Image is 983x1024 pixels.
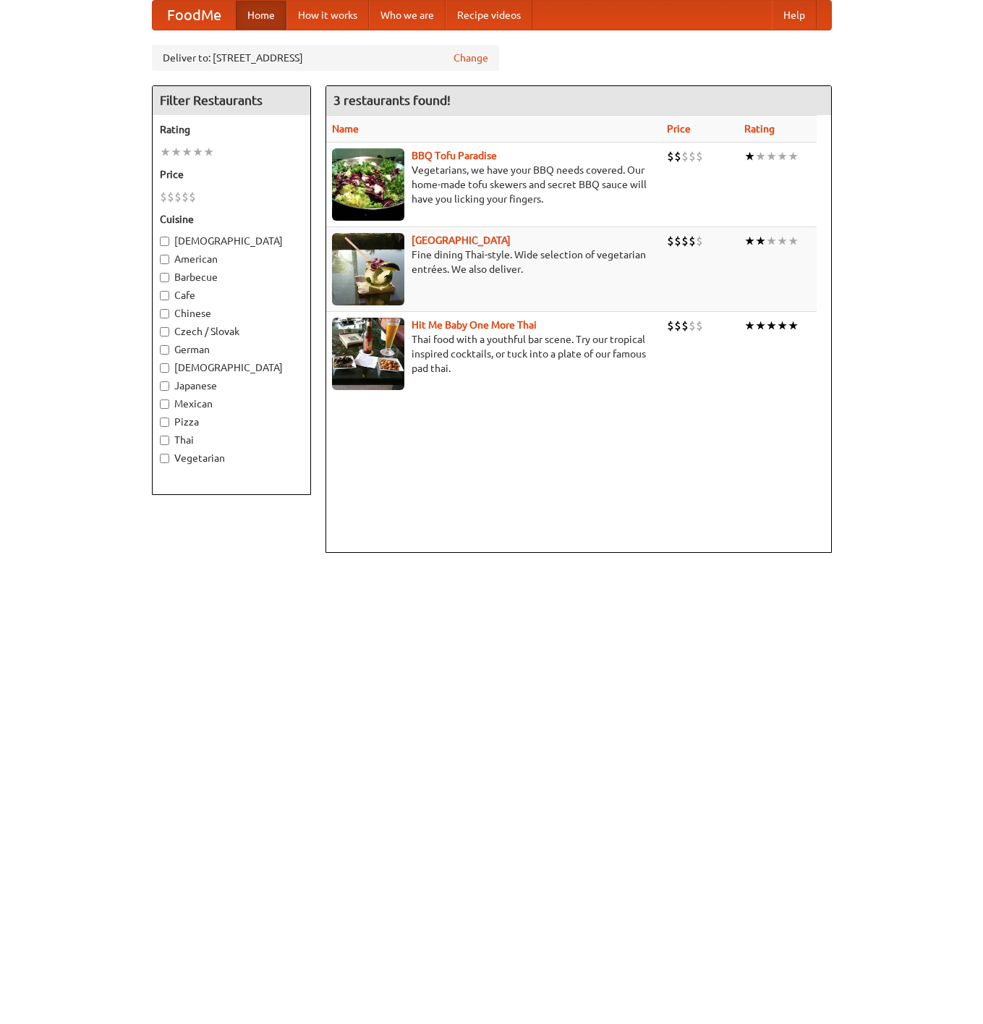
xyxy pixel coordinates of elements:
[189,189,196,205] li: $
[332,233,404,305] img: satay.jpg
[777,233,788,249] li: ★
[681,318,689,334] li: $
[160,167,303,182] h5: Price
[160,342,303,357] label: German
[160,252,303,266] label: American
[182,144,192,160] li: ★
[160,212,303,227] h5: Cuisine
[160,378,303,393] label: Japanese
[454,51,488,65] a: Change
[788,148,799,164] li: ★
[171,144,182,160] li: ★
[333,93,451,107] ng-pluralize: 3 restaurants found!
[755,148,766,164] li: ★
[167,189,174,205] li: $
[446,1,532,30] a: Recipe videos
[153,86,310,115] h4: Filter Restaurants
[160,433,303,447] label: Thai
[160,324,303,339] label: Czech / Slovak
[681,233,689,249] li: $
[412,234,511,246] a: [GEOGRAPHIC_DATA]
[160,122,303,137] h5: Rating
[203,144,214,160] li: ★
[332,123,359,135] a: Name
[667,148,674,164] li: $
[160,291,169,300] input: Cafe
[160,436,169,445] input: Thai
[160,363,169,373] input: [DEMOGRAPHIC_DATA]
[160,415,303,429] label: Pizza
[160,418,169,427] input: Pizza
[332,148,404,221] img: tofuparadise.jpg
[332,318,404,390] img: babythai.jpg
[160,399,169,409] input: Mexican
[689,148,696,164] li: $
[766,318,777,334] li: ★
[160,360,303,375] label: [DEMOGRAPHIC_DATA]
[689,233,696,249] li: $
[160,288,303,302] label: Cafe
[681,148,689,164] li: $
[667,233,674,249] li: $
[674,148,681,164] li: $
[160,234,303,248] label: [DEMOGRAPHIC_DATA]
[160,270,303,284] label: Barbecue
[236,1,286,30] a: Home
[160,306,303,321] label: Chinese
[160,144,171,160] li: ★
[160,451,303,465] label: Vegetarian
[412,319,537,331] a: Hit Me Baby One More Thai
[152,45,499,71] div: Deliver to: [STREET_ADDRESS]
[696,233,703,249] li: $
[689,318,696,334] li: $
[332,163,656,206] p: Vegetarians, we have your BBQ needs covered. Our home-made tofu skewers and secret BBQ sauce will...
[160,255,169,264] input: American
[744,148,755,164] li: ★
[674,233,681,249] li: $
[777,318,788,334] li: ★
[160,237,169,246] input: [DEMOGRAPHIC_DATA]
[153,1,236,30] a: FoodMe
[755,318,766,334] li: ★
[160,189,167,205] li: $
[286,1,369,30] a: How it works
[696,148,703,164] li: $
[755,233,766,249] li: ★
[192,144,203,160] li: ★
[744,123,775,135] a: Rating
[777,148,788,164] li: ★
[182,189,189,205] li: $
[369,1,446,30] a: Who we are
[696,318,703,334] li: $
[744,318,755,334] li: ★
[160,273,169,282] input: Barbecue
[788,233,799,249] li: ★
[667,123,691,135] a: Price
[674,318,681,334] li: $
[160,327,169,337] input: Czech / Slovak
[332,332,656,376] p: Thai food with a youthful bar scene. Try our tropical inspired cocktails, or tuck into a plate of...
[174,189,182,205] li: $
[412,150,497,161] a: BBQ Tofu Paradise
[788,318,799,334] li: ★
[766,233,777,249] li: ★
[160,397,303,411] label: Mexican
[332,247,656,276] p: Fine dining Thai-style. Wide selection of vegetarian entrées. We also deliver.
[744,233,755,249] li: ★
[160,345,169,355] input: German
[667,318,674,334] li: $
[766,148,777,164] li: ★
[160,454,169,463] input: Vegetarian
[160,381,169,391] input: Japanese
[160,309,169,318] input: Chinese
[772,1,817,30] a: Help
